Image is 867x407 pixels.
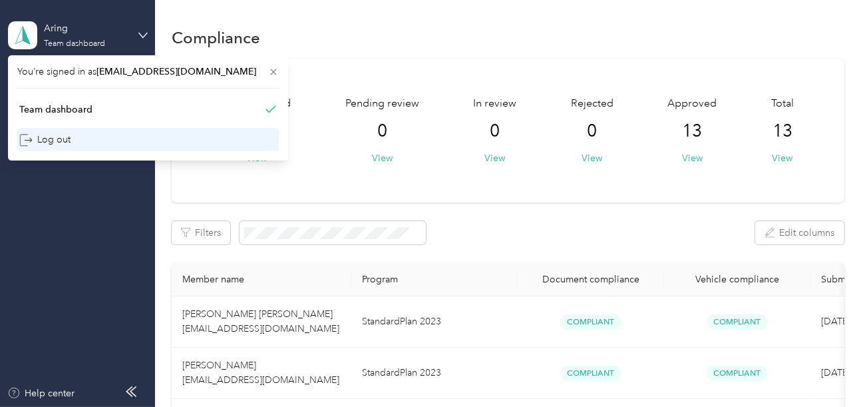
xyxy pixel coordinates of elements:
button: View [582,151,602,165]
div: Log out [19,133,71,147]
span: [PERSON_NAME] [PERSON_NAME] [EMAIL_ADDRESS][DOMAIN_NAME] [182,308,339,334]
td: StandardPlan 2023 [351,296,518,348]
button: View [682,151,703,165]
span: 0 [490,121,500,142]
div: Team dashboard [19,103,92,117]
button: Help center [7,386,75,400]
span: 13 [682,121,702,142]
span: Approved [667,96,717,112]
span: 13 [773,121,792,142]
span: Pending review [345,96,419,112]
div: Document compliance [528,274,653,285]
span: [EMAIL_ADDRESS][DOMAIN_NAME] [96,66,256,77]
th: Program [351,263,518,296]
span: [PERSON_NAME] [EMAIL_ADDRESS][DOMAIN_NAME] [182,360,339,386]
span: 0 [377,121,387,142]
span: You’re signed in as [17,65,279,79]
iframe: Everlance-gr Chat Button Frame [792,332,867,407]
button: Filters [172,221,230,244]
span: Total [771,96,794,112]
button: Edit columns [755,221,844,244]
button: View [772,151,792,165]
div: Vehicle compliance [675,274,800,285]
span: Compliant [560,366,621,381]
div: Team dashboard [44,40,105,48]
button: View [372,151,393,165]
span: Compliant [707,314,768,330]
span: 0 [587,121,597,142]
span: Compliant [707,366,768,381]
button: View [484,151,505,165]
th: Member name [172,263,351,296]
span: Rejected [571,96,613,112]
td: StandardPlan 2023 [351,348,518,399]
span: Compliant [560,314,621,330]
div: Aring [44,21,127,35]
span: In review [473,96,516,112]
h1: Compliance [172,31,260,45]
